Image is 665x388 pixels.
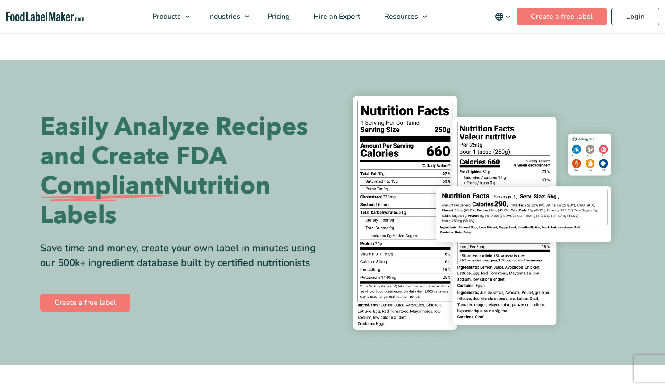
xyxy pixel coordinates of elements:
[205,12,241,21] span: Industries
[265,12,291,21] span: Pricing
[40,241,326,270] div: Save time and money, create your own label in minutes using our 500k+ ingredient database built b...
[40,171,163,201] span: Compliant
[40,294,130,312] a: Create a free label
[381,12,419,21] span: Resources
[517,8,607,25] a: Create a free label
[611,8,659,25] a: Login
[150,12,182,21] span: Products
[311,12,361,21] span: Hire an Expert
[40,112,326,230] h1: Easily Analyze Recipes and Create FDA Nutrition Labels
